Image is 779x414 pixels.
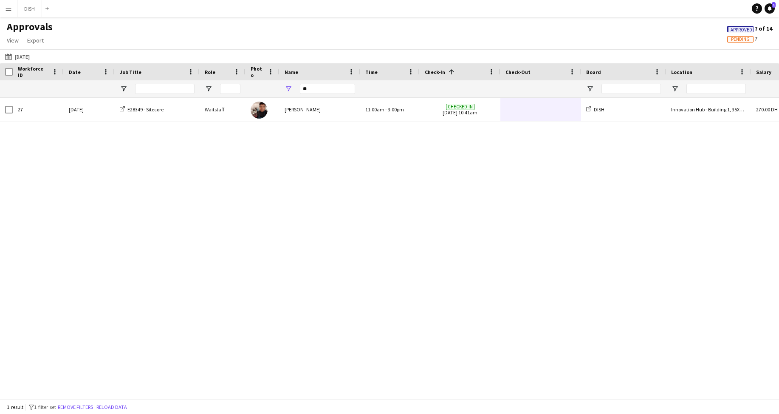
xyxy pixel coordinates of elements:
span: [DATE] 10:41am [425,98,495,121]
span: Board [586,69,601,75]
span: Date [69,69,81,75]
span: Check-Out [505,69,531,75]
span: 270.00 DH [756,106,778,113]
span: Job Title [120,69,141,75]
span: Pending [731,37,750,42]
div: [DATE] [64,98,115,121]
span: Photo [251,65,264,78]
input: Board Filter Input [601,84,661,94]
button: Open Filter Menu [205,85,212,93]
div: Waitstaff [200,98,246,121]
span: E28349 - Sitecore [127,106,164,113]
span: Role [205,69,215,75]
a: E28349 - Sitecore [120,106,164,113]
a: View [3,35,22,46]
input: Name Filter Input [300,84,355,94]
span: - [385,106,387,113]
div: [PERSON_NAME] [279,98,360,121]
input: Job Title Filter Input [135,84,195,94]
span: 3:00pm [388,106,404,113]
div: Innovation Hub - Building 1, 35X7+R7V - Al Falak [GEOGRAPHIC_DATA] - [GEOGRAPHIC_DATA] Internet C... [666,98,751,121]
img: Edmond Alcantara [251,102,268,119]
button: Open Filter Menu [586,85,594,93]
span: Location [671,69,692,75]
input: Role Filter Input [220,84,240,94]
a: DISH [586,106,604,113]
a: Export [24,35,47,46]
button: DISH [17,0,42,17]
span: Workforce ID [18,65,48,78]
span: 7 of 14 [727,25,772,32]
span: Approved [731,27,752,33]
input: Location Filter Input [686,84,746,94]
button: Reload data [95,403,129,412]
span: Checked-in [446,104,474,110]
span: Check-In [425,69,445,75]
a: 1 [765,3,775,14]
button: Open Filter Menu [671,85,679,93]
span: Name [285,69,298,75]
span: 7 [727,35,757,43]
span: 1 [772,2,776,8]
button: Open Filter Menu [120,85,127,93]
button: [DATE] [3,51,31,62]
span: Export [27,37,44,44]
button: Open Filter Menu [285,85,292,93]
span: 11:00am [365,106,384,113]
span: View [7,37,19,44]
span: DISH [594,106,604,113]
span: Salary [756,69,771,75]
span: Time [365,69,378,75]
span: 1 filter set [34,404,56,410]
div: 27 [13,98,64,121]
button: Remove filters [56,403,95,412]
